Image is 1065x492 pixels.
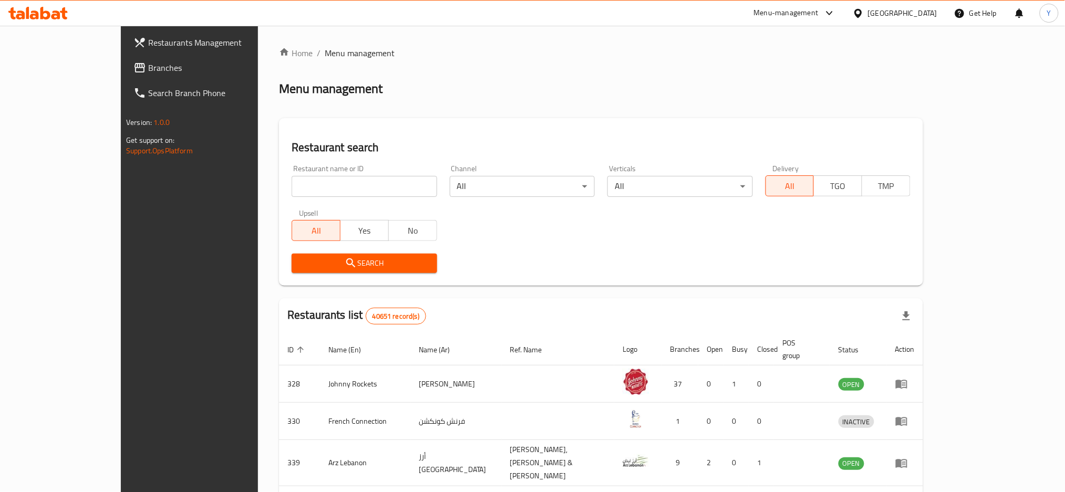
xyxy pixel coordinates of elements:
span: Version: [126,116,152,129]
span: Search [300,257,428,270]
h2: Restaurants list [287,307,426,324]
button: Yes [340,220,389,241]
span: Status [839,343,873,356]
button: All [292,220,340,241]
a: Search Branch Phone [125,80,299,106]
td: 328 [279,365,320,403]
span: Yes [345,223,385,238]
div: Export file [894,303,919,329]
button: No [388,220,437,241]
a: Branches [125,55,299,80]
div: All [450,176,595,197]
span: Y [1047,7,1051,19]
button: Search [292,254,437,273]
span: Name (En) [328,343,375,356]
button: All [766,175,814,196]
td: 0 [698,403,723,440]
button: TMP [862,175,911,196]
th: Action [887,333,923,365]
span: No [393,223,433,238]
td: 9 [661,440,698,486]
td: 0 [723,440,749,486]
td: 0 [749,365,774,403]
img: Johnny Rockets [623,369,649,395]
th: Busy [723,333,749,365]
div: Menu-management [754,7,819,19]
label: Upsell [299,210,318,217]
li: / [317,47,320,59]
span: TGO [818,179,858,194]
div: Menu [895,378,915,390]
td: [PERSON_NAME],[PERSON_NAME] & [PERSON_NAME] [502,440,615,486]
td: Arz Lebanon [320,440,410,486]
div: Total records count [366,308,426,324]
a: Restaurants Management [125,30,299,55]
td: 0 [749,403,774,440]
span: OPEN [839,379,864,391]
span: Branches [148,61,291,74]
span: 40651 record(s) [366,311,426,321]
span: Restaurants Management [148,36,291,49]
span: INACTIVE [839,416,874,428]
span: Name (Ar) [419,343,463,356]
td: 37 [661,365,698,403]
span: POS group [782,337,818,362]
div: Menu [895,415,915,427]
td: 1 [661,403,698,440]
span: Menu management [325,47,395,59]
span: Get support on: [126,133,174,147]
td: Johnny Rockets [320,365,410,403]
span: ID [287,343,307,356]
label: Delivery [773,165,799,172]
th: Open [698,333,723,365]
td: 2 [698,440,723,486]
nav: breadcrumb [279,47,923,59]
span: 1.0.0 [153,116,170,129]
th: Branches [661,333,698,365]
td: 339 [279,440,320,486]
span: Search Branch Phone [148,87,291,99]
span: Ref. Name [510,343,556,356]
td: 1 [723,365,749,403]
span: TMP [866,179,906,194]
td: 0 [698,365,723,403]
span: All [770,179,810,194]
td: فرنش كونكشن [410,403,502,440]
td: 0 [723,403,749,440]
div: [GEOGRAPHIC_DATA] [868,7,937,19]
button: TGO [813,175,862,196]
td: أرز [GEOGRAPHIC_DATA] [410,440,502,486]
td: 330 [279,403,320,440]
img: French Connection [623,406,649,432]
td: French Connection [320,403,410,440]
div: OPEN [839,378,864,391]
th: Logo [614,333,661,365]
th: Closed [749,333,774,365]
a: Support.OpsPlatform [126,144,193,158]
input: Search for restaurant name or ID.. [292,176,437,197]
td: [PERSON_NAME] [410,365,502,403]
h2: Menu management [279,80,382,97]
div: Menu [895,457,915,469]
div: All [607,176,752,197]
h2: Restaurant search [292,140,911,155]
span: OPEN [839,457,864,469]
td: 1 [749,440,774,486]
img: Arz Lebanon [623,448,649,474]
span: All [296,223,336,238]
